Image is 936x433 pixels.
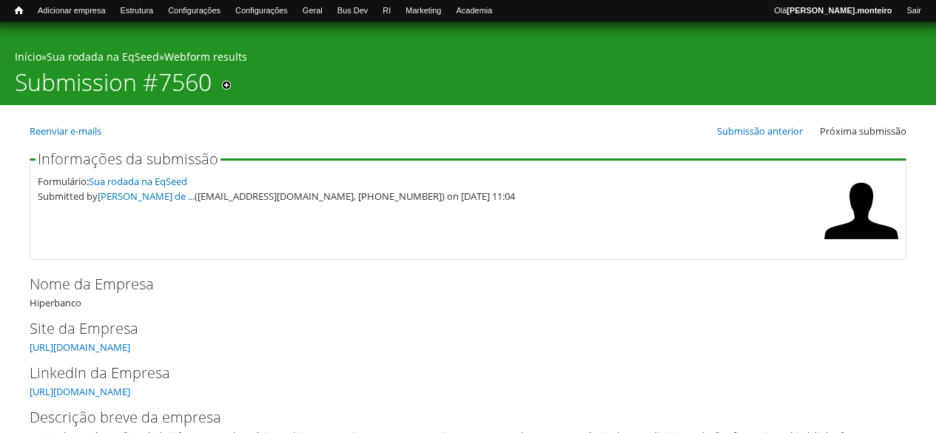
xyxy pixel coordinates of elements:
div: Submitted by ([EMAIL_ADDRESS][DOMAIN_NAME], [PHONE_NUMBER]) on [DATE] 11:04 [38,189,817,204]
span: Início [15,5,23,16]
a: Marketing [398,4,448,19]
h1: Submission #7560 [15,68,212,105]
label: LinkedIn da Empresa [30,362,882,384]
a: [PERSON_NAME] de ... [98,189,195,203]
a: Adicionar empresa [30,4,113,19]
label: Descrição breve da empresa [30,406,882,429]
legend: Informações da submissão [36,152,220,167]
a: Webform results [164,50,247,64]
a: Estrutura [113,4,161,19]
a: [URL][DOMAIN_NAME] [30,385,130,398]
label: Nome da Empresa [30,273,882,295]
a: Bus Dev [330,4,376,19]
a: Sair [899,4,929,19]
a: Configurações [161,4,228,19]
a: RI [375,4,398,19]
div: Hiperbanco [30,273,906,310]
img: Foto de Carlos Ivan de Souza Resende Filho [824,174,898,248]
a: Configurações [228,4,295,19]
a: Academia [448,4,499,19]
span: Próxima submissão [820,124,906,138]
a: Submissão anterior [717,124,803,138]
a: Reenviar e-mails [30,124,101,138]
a: Início [15,50,41,64]
div: Formulário: [38,174,817,189]
a: Ver perfil do usuário. [824,238,898,251]
a: Sua rodada na EqSeed [89,175,187,188]
a: Olá[PERSON_NAME].monteiro [767,4,899,19]
a: Geral [295,4,330,19]
div: » » [15,50,921,68]
a: Início [7,4,30,18]
strong: [PERSON_NAME].monteiro [787,6,892,15]
a: Sua rodada na EqSeed [47,50,159,64]
a: [URL][DOMAIN_NAME] [30,340,130,354]
label: Site da Empresa [30,318,882,340]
